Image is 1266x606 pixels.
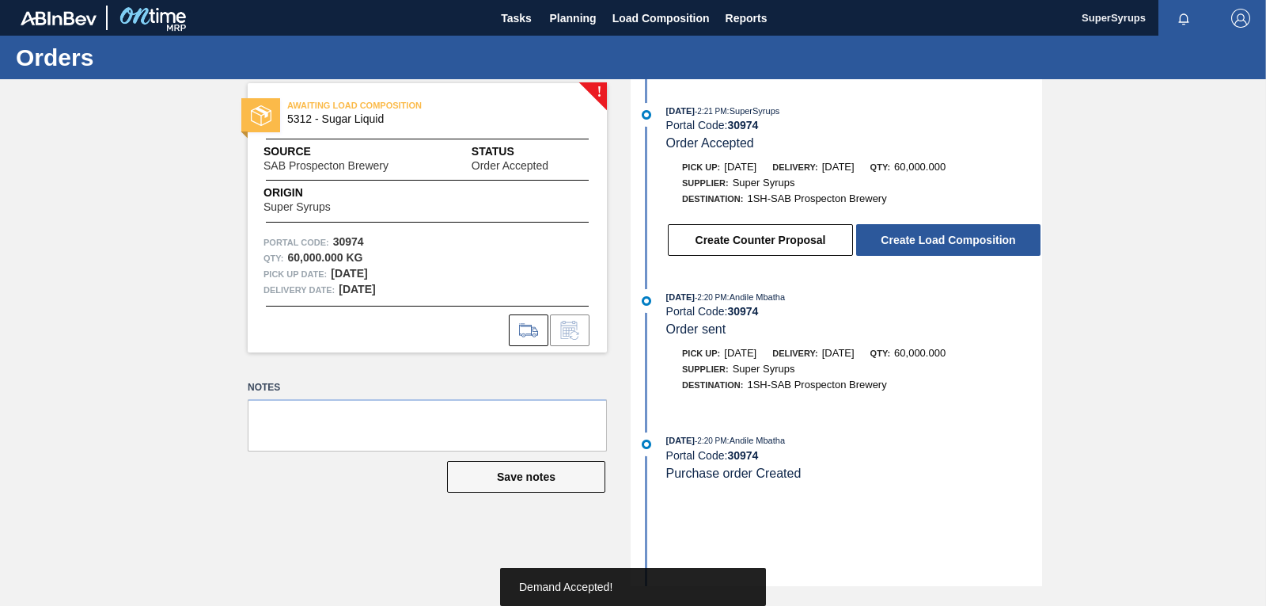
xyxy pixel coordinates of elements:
[550,314,589,346] div: Inform order change
[509,314,548,346] div: Go to Load Composition
[682,349,720,358] span: Pick up:
[666,292,695,302] span: [DATE]
[668,224,853,256] button: Create Counter Proposal
[16,48,297,67] h1: Orders
[682,380,743,390] span: Destination:
[856,224,1040,256] button: Create Load Composition
[724,161,756,173] span: [DATE]
[263,282,335,298] span: Delivery Date:
[724,347,756,359] span: [DATE]
[747,379,886,391] span: 1SH-SAB Prospecton Brewery
[666,305,1042,318] div: Portal Code:
[666,449,1042,462] div: Portal Code:
[287,113,574,125] span: 5312 - Sugar Liquid
[682,364,729,374] span: Supplier:
[550,9,597,28] span: Planning
[339,283,375,295] strong: [DATE]
[870,349,890,358] span: Qty:
[472,160,548,172] span: Order Accepted
[747,192,886,204] span: 1SH-SAB Prospecton Brewery
[666,467,802,480] span: Purchase order Created
[726,9,768,28] span: Reports
[263,266,327,282] span: Pick up Date:
[666,106,695,116] span: [DATE]
[695,436,727,445] span: - 2:20 PM
[870,162,890,172] span: Qty:
[447,461,605,493] button: Save notes
[822,161,855,173] span: [DATE]
[733,177,795,189] span: Super Syrups
[666,119,1042,131] div: Portal Code:
[727,292,785,302] span: : Andile Mbatha
[263,143,436,160] span: Source
[331,267,367,280] strong: [DATE]
[287,97,509,113] span: AWAITING LOAD COMPOSITION
[333,235,364,248] strong: 30974
[727,436,785,445] span: : Andile Mbatha
[642,110,651,120] img: atual
[519,581,612,593] span: Demand Accepted!
[727,119,758,131] strong: 30974
[695,107,727,116] span: - 2:21 PM
[248,376,607,399] label: Notes
[263,185,370,201] span: Origin
[1231,9,1250,28] img: Logout
[642,440,651,449] img: atual
[695,293,727,302] span: - 2:20 PM
[772,349,817,358] span: Delivery:
[822,347,855,359] span: [DATE]
[682,162,720,172] span: Pick up:
[263,201,331,213] span: Super Syrups
[666,136,754,150] span: Order Accepted
[682,178,729,188] span: Supplier:
[21,11,97,25] img: TNhmsLtSVTkK8tSr43FrP2fwEKptu5GPRR3wAAAABJRU5ErkJggg==
[727,449,758,462] strong: 30974
[682,194,743,204] span: Destination:
[287,251,362,264] strong: 60,000.000 KG
[772,162,817,172] span: Delivery:
[1158,7,1209,29] button: Notifications
[263,250,283,266] span: Qty :
[894,161,946,173] span: 60,000.000
[894,347,946,359] span: 60,000.000
[263,234,329,250] span: Portal Code:
[263,160,389,172] span: SAB Prospecton Brewery
[666,436,695,445] span: [DATE]
[472,143,591,160] span: Status
[727,305,758,318] strong: 30974
[642,296,651,306] img: atual
[733,363,795,375] span: Super Syrups
[612,9,710,28] span: Load Composition
[727,106,780,116] span: : SuperSyrups
[666,322,726,336] span: Order sent
[251,105,271,126] img: status
[499,9,534,28] span: Tasks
